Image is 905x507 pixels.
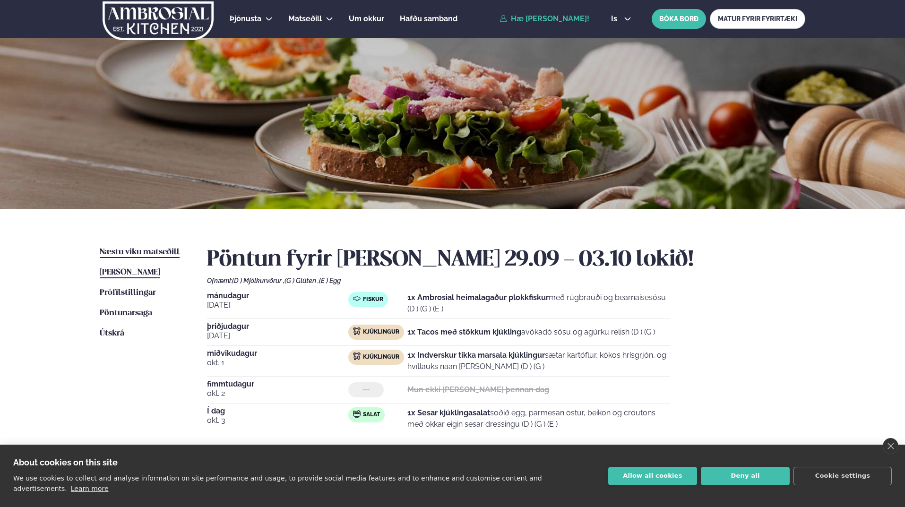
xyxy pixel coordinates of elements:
img: salad.svg [353,410,361,418]
span: (D ) Mjólkurvörur , [232,277,284,284]
strong: 1x Tacos með stökkum kjúkling [407,327,521,336]
p: We use cookies to collect and analyse information on site performance and usage, to provide socia... [13,474,542,492]
a: close [883,438,898,454]
p: soðið egg, parmesan ostur, beikon og croutons með okkar eigin sesar dressingu (D ) (G ) (E ) [407,407,670,430]
a: Hæ [PERSON_NAME]! [500,15,589,23]
span: miðvikudagur [207,350,348,357]
span: okt. 3 [207,415,348,426]
span: [DATE] [207,330,348,342]
span: Útskrá [100,329,124,337]
button: BÓKA BORÐ [652,9,706,29]
a: Um okkur [349,13,384,25]
button: Allow all cookies [608,467,697,485]
span: Í dag [207,407,348,415]
img: logo [102,1,215,40]
a: Matseðill [288,13,322,25]
span: Pöntunarsaga [100,309,152,317]
span: [DATE] [207,300,348,311]
a: Næstu viku matseðill [100,247,180,258]
span: Salat [363,411,380,419]
a: Prófílstillingar [100,287,156,299]
a: MATUR FYRIR FYRIRTÆKI [710,9,805,29]
strong: 1x Sesar kjúklingasalat [407,408,490,417]
span: Næstu viku matseðill [100,248,180,256]
button: Cookie settings [793,467,892,485]
a: Hafðu samband [400,13,457,25]
a: Pöntunarsaga [100,308,152,319]
span: (E ) Egg [319,277,341,284]
span: Fiskur [363,296,383,303]
div: Ofnæmi: [207,277,805,284]
strong: 1x Indverskur tikka marsala kjúklingur [407,351,545,360]
p: avókadó sósu og agúrku relish (D ) (G ) [407,327,655,338]
img: fish.svg [353,295,361,302]
span: is [611,15,620,23]
a: [PERSON_NAME] [100,267,160,278]
span: okt. 1 [207,357,348,369]
button: Deny all [701,467,790,485]
a: Learn more [71,485,109,492]
p: með rúgbrauði og bearnaisesósu (D ) (G ) (E ) [407,292,670,315]
span: Þjónusta [230,14,261,23]
p: sætar kartöflur, kókos hrísgrjón, og hvítlauks naan [PERSON_NAME] (D ) (G ) [407,350,670,372]
span: fimmtudagur [207,380,348,388]
span: mánudagur [207,292,348,300]
span: Um okkur [349,14,384,23]
span: Matseðill [288,14,322,23]
a: Útskrá [100,328,124,339]
h2: Pöntun fyrir [PERSON_NAME] 29.09 - 03.10 lokið! [207,247,805,273]
span: Kjúklingur [363,353,399,361]
a: Þjónusta [230,13,261,25]
span: Kjúklingur [363,328,399,336]
span: þriðjudagur [207,323,348,330]
span: [PERSON_NAME] [100,268,160,276]
span: (G ) Glúten , [284,277,319,284]
button: is [603,15,639,23]
strong: About cookies on this site [13,457,118,467]
span: okt. 2 [207,388,348,399]
img: chicken.svg [353,327,361,335]
strong: Mun ekki [PERSON_NAME] þennan dag [407,385,549,394]
strong: 1x Ambrosial heimalagaður plokkfiskur [407,293,549,302]
span: Hafðu samband [400,14,457,23]
span: Prófílstillingar [100,289,156,297]
img: chicken.svg [353,352,361,360]
span: --- [362,386,370,394]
